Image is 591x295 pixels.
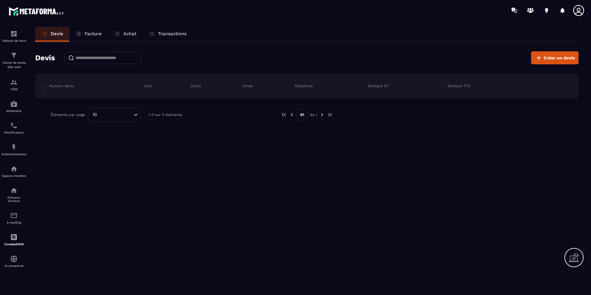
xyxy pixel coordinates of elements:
p: Tunnel de vente Site web [2,61,26,69]
p: de 1 [310,112,317,117]
img: next [327,112,333,118]
a: formationformationTunnel de vente Site web [2,47,26,74]
a: schedulerschedulerPlanificateur [2,117,26,139]
a: automationsautomationsWebinaire [2,96,26,117]
p: Automatisations [2,152,26,156]
img: scheduler [10,122,18,129]
a: formationformationTableau de bord [2,25,26,47]
a: automationsautomationsAutomatisations [2,139,26,160]
p: Montant HT [368,83,389,88]
img: prev [289,112,295,118]
p: Facture [85,31,102,36]
p: Réseaux Sociaux [2,196,26,203]
p: Téléphone [294,83,313,88]
span: Créer un devis [544,55,575,61]
img: automations [10,143,18,151]
a: formationformationCRM [2,74,26,96]
p: Achat [123,31,136,36]
span: 10 [91,111,99,118]
p: Montant TTC [448,83,470,88]
p: Espace membre [2,174,26,177]
p: CRM [2,88,26,91]
img: email [10,212,18,219]
img: automations [10,165,18,173]
p: IA prospects [2,264,26,267]
a: social-networksocial-networkRéseaux Sociaux [2,182,26,207]
img: formation [10,30,18,37]
h2: Devis [35,52,55,64]
p: Numéro devis [49,83,74,88]
a: accountantaccountantComptabilité [2,229,26,250]
p: Client [190,83,201,88]
img: automations [10,100,18,108]
button: Créer un devis [531,51,579,64]
input: Search for option [99,111,132,118]
img: formation [10,52,18,59]
img: social-network [10,187,18,194]
p: Tableau de bord [2,39,26,42]
p: 01 [297,109,308,121]
p: Transactions [158,31,187,36]
p: Webinaire [2,109,26,113]
a: emailemailE-mailing [2,207,26,229]
p: Éléments par page [51,113,85,117]
p: Email [243,83,253,88]
p: Devis [51,31,63,36]
img: prev [281,112,287,118]
p: Comptabilité [2,242,26,246]
img: logo [9,6,64,17]
img: formation [10,79,18,86]
img: accountant [10,233,18,241]
p: Planificateur [2,131,26,134]
p: Suivi [144,83,152,88]
p: E-mailing [2,221,26,224]
a: Facture [69,27,108,42]
a: Devis [35,27,69,42]
p: 1-0 sur 0 éléments [148,113,182,117]
img: automations [10,255,18,263]
img: next [319,112,325,118]
div: Search for option [88,108,141,122]
a: automationsautomationsEspace membre [2,160,26,182]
